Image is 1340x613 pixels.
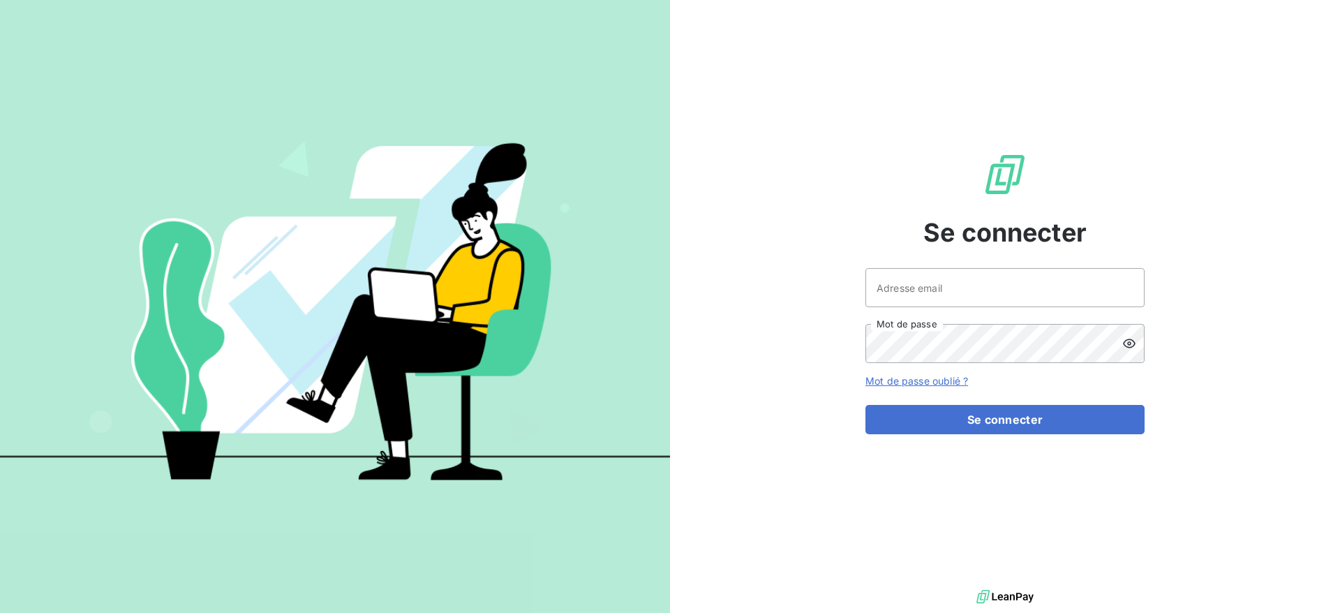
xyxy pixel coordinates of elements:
img: logo [976,586,1034,607]
button: Se connecter [865,405,1145,434]
span: Se connecter [923,214,1087,251]
input: placeholder [865,268,1145,307]
a: Mot de passe oublié ? [865,375,968,387]
img: Logo LeanPay [983,152,1027,197]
